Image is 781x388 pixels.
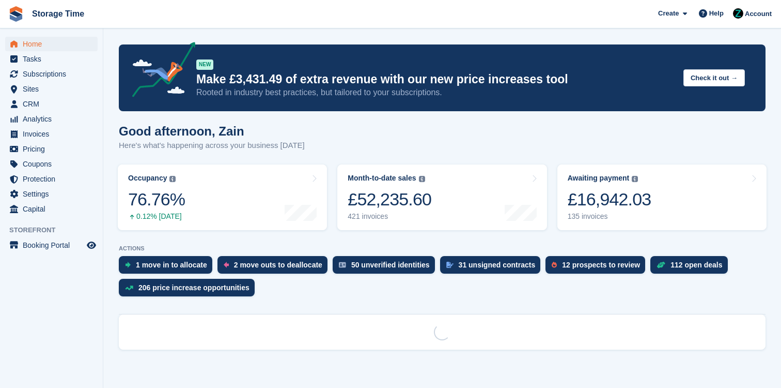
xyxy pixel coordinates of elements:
[339,262,346,268] img: verify_identity-adf6edd0f0f0b5bbfe63781bf79b02c33cf7c696d77639b501bdc392416b5a36.svg
[234,261,322,269] div: 2 move outs to deallocate
[733,8,743,19] img: Zain Sarwar
[128,212,185,221] div: 0.12% [DATE]
[5,142,98,156] a: menu
[23,67,85,81] span: Subscriptions
[5,82,98,96] a: menu
[333,256,440,279] a: 50 unverified identities
[23,187,85,201] span: Settings
[5,157,98,171] a: menu
[23,142,85,156] span: Pricing
[8,6,24,22] img: stora-icon-8386f47178a22dfd0bd8f6a31ec36ba5ce8667c1dd55bd0f319d3a0aa187defe.svg
[683,69,745,86] button: Check it out →
[125,262,131,268] img: move_ins_to_allocate_icon-fdf77a2bb77ea45bf5b3d319d69a93e2d87916cf1d5bf7949dd705db3b84f3ca.svg
[568,189,651,210] div: £16,942.03
[552,262,557,268] img: prospect-51fa495bee0391a8d652442698ab0144808aea92771e9ea1ae160a38d050c398.svg
[119,256,217,279] a: 1 move in to allocate
[23,172,85,186] span: Protection
[125,286,133,290] img: price_increase_opportunities-93ffe204e8149a01c8c9dc8f82e8f89637d9d84a8eef4429ea346261dce0b2c0.svg
[196,59,213,70] div: NEW
[136,261,207,269] div: 1 move in to allocate
[440,256,546,279] a: 31 unsigned contracts
[119,124,305,138] h1: Good afternoon, Zain
[196,72,675,87] p: Make £3,431.49 of extra revenue with our new price increases tool
[545,256,650,279] a: 12 prospects to review
[23,127,85,141] span: Invoices
[128,174,167,183] div: Occupancy
[23,112,85,126] span: Analytics
[9,225,103,235] span: Storefront
[745,9,772,19] span: Account
[217,256,333,279] a: 2 move outs to deallocate
[670,261,722,269] div: 112 open deals
[5,112,98,126] a: menu
[123,42,196,101] img: price-adjustments-announcement-icon-8257ccfd72463d97f412b2fc003d46551f7dbcb40ab6d574587a9cd5c0d94...
[351,261,430,269] div: 50 unverified identities
[657,261,665,268] img: deal-1b604bf984904fb50ccaf53a9ad4b4a5d6e5aea283cecdc64d6e3604feb123c2.svg
[23,52,85,66] span: Tasks
[568,212,651,221] div: 135 invoices
[5,202,98,216] a: menu
[169,176,176,182] img: icon-info-grey-7440780725fd019a000dd9b08b2336e03edf1995a4989e88bcd33f0948082b44.svg
[23,97,85,111] span: CRM
[224,262,229,268] img: move_outs_to_deallocate_icon-f764333ba52eb49d3ac5e1228854f67142a1ed5810a6f6cc68b1a99e826820c5.svg
[28,5,88,22] a: Storage Time
[118,165,327,230] a: Occupancy 76.76% 0.12% [DATE]
[128,189,185,210] div: 76.76%
[23,238,85,252] span: Booking Portal
[658,8,679,19] span: Create
[5,67,98,81] a: menu
[5,97,98,111] a: menu
[119,140,305,152] p: Here's what's happening across your business [DATE]
[632,176,638,182] img: icon-info-grey-7440780725fd019a000dd9b08b2336e03edf1995a4989e88bcd33f0948082b44.svg
[650,256,732,279] a: 112 open deals
[5,37,98,51] a: menu
[5,187,98,201] a: menu
[119,279,260,302] a: 206 price increase opportunities
[419,176,425,182] img: icon-info-grey-7440780725fd019a000dd9b08b2336e03edf1995a4989e88bcd33f0948082b44.svg
[348,212,431,221] div: 421 invoices
[709,8,724,19] span: Help
[138,283,249,292] div: 206 price increase opportunities
[348,189,431,210] div: £52,235.60
[5,238,98,252] a: menu
[23,82,85,96] span: Sites
[5,172,98,186] a: menu
[5,127,98,141] a: menu
[5,52,98,66] a: menu
[557,165,767,230] a: Awaiting payment £16,942.03 135 invoices
[23,37,85,51] span: Home
[23,157,85,171] span: Coupons
[348,174,416,183] div: Month-to-date sales
[196,87,675,98] p: Rooted in industry best practices, but tailored to your subscriptions.
[337,165,546,230] a: Month-to-date sales £52,235.60 421 invoices
[119,245,766,252] p: ACTIONS
[562,261,640,269] div: 12 prospects to review
[568,174,630,183] div: Awaiting payment
[85,239,98,251] a: Preview store
[446,262,454,268] img: contract_signature_icon-13c848040528278c33f63329250d36e43548de30e8caae1d1a13099fd9432cc5.svg
[459,261,536,269] div: 31 unsigned contracts
[23,202,85,216] span: Capital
